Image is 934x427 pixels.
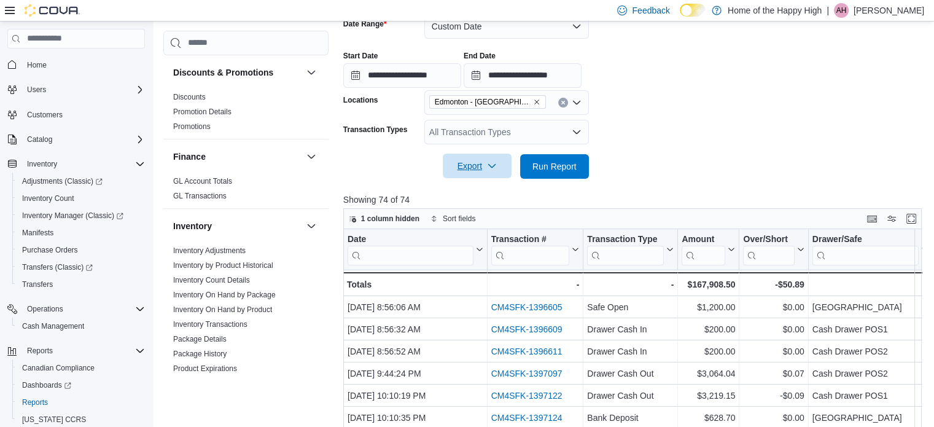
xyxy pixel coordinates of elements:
div: Amount [682,233,725,265]
p: Showing 74 of 74 [343,194,928,206]
div: Finance [163,174,329,208]
button: Users [22,82,51,97]
div: Drawer/Safe [812,233,919,265]
div: $1,200.00 [682,300,735,315]
span: Reports [22,398,48,407]
span: Washington CCRS [17,412,145,427]
button: Finance [304,149,319,164]
button: Enter fullscreen [904,211,919,226]
label: Start Date [343,51,378,61]
span: Promotions [173,122,211,131]
span: Adjustments (Classic) [17,174,145,189]
img: Cova [25,4,80,17]
div: - [587,277,674,292]
div: [GEOGRAPHIC_DATA] [812,410,928,425]
button: Remove Edmonton - Terrace Plaza - Fire & Flower from selection in this group [533,98,540,106]
span: Transfers (Classic) [22,262,93,272]
span: GL Account Totals [173,176,232,186]
button: 1 column hidden [344,211,424,226]
span: Customers [22,107,145,122]
span: Manifests [22,228,53,238]
div: Over/Short [743,233,794,265]
span: Inventory On Hand by Product [173,305,272,315]
div: [DATE] 8:56:06 AM [348,300,483,315]
a: Inventory On Hand by Package [173,291,276,299]
a: Promotion Details [173,108,232,116]
label: Transaction Types [343,125,407,135]
div: Date [348,233,473,245]
button: Home [2,56,150,74]
span: Manifests [17,225,145,240]
button: Display options [884,211,899,226]
a: Inventory Adjustments [173,246,246,255]
a: CM4SFK-1397124 [491,413,562,423]
div: $200.00 [682,322,735,337]
span: Dashboards [22,380,71,390]
button: Over/Short [743,233,804,265]
a: Cash Management [17,319,89,334]
a: Adjustments (Classic) [17,174,107,189]
div: Date [348,233,473,265]
div: Drawer Cash In [587,322,674,337]
a: GL Account Totals [173,177,232,186]
span: Discounts [173,92,206,102]
input: Press the down key to open a popover containing a calendar. [343,63,461,88]
button: Inventory [2,155,150,173]
span: Catalog [22,132,145,147]
span: Canadian Compliance [17,361,145,375]
a: Customers [22,108,68,122]
h3: Discounts & Promotions [173,66,273,79]
button: Transaction Type [587,233,674,265]
button: Reports [2,342,150,359]
div: [DATE] 8:56:32 AM [348,322,483,337]
a: Canadian Compliance [17,361,99,375]
p: Home of the Happy High [728,3,822,18]
button: Catalog [2,131,150,148]
div: $3,064.04 [682,366,735,381]
div: Transaction # URL [491,233,569,265]
div: - [491,277,579,292]
button: Keyboard shortcuts [865,211,879,226]
button: Inventory [304,219,319,233]
div: -$0.09 [743,388,804,403]
span: Cash Management [22,321,84,331]
a: [US_STATE] CCRS [17,412,91,427]
div: $0.00 [743,300,804,315]
button: Inventory Count [12,190,150,207]
span: Product Expirations [173,364,237,374]
div: Alannah Hennig [834,3,849,18]
span: Home [27,60,47,70]
div: Cash Drawer POS2 [812,366,928,381]
a: Inventory by Product Historical [173,261,273,270]
span: AH [836,3,847,18]
div: Transaction # [491,233,569,245]
a: GL Transactions [173,192,227,200]
span: Inventory On Hand by Package [173,290,276,300]
button: Transfers [12,276,150,293]
div: Bank Deposit [587,410,674,425]
span: Dashboards [17,378,145,393]
button: Drawer/Safe [812,233,928,265]
button: Run Report [520,154,589,179]
a: Manifests [17,225,58,240]
span: Reports [27,346,53,356]
span: Catalog [27,135,52,144]
button: Sort fields [426,211,480,226]
a: Inventory Transactions [173,320,247,329]
a: Purchase Orders [17,243,83,257]
span: Transfers [17,277,145,292]
span: Transfers [22,280,53,289]
span: Sort fields [443,214,475,224]
a: Dashboards [12,377,150,394]
div: $167,908.50 [682,277,735,292]
span: Inventory Count Details [173,275,250,285]
div: Drawer/Safe [812,233,919,245]
span: Run Report [532,160,577,173]
label: Locations [343,95,378,105]
h3: Inventory [173,220,212,232]
a: CM4SFK-1396611 [491,347,562,356]
span: Inventory [27,159,57,169]
button: Discounts & Promotions [304,65,319,80]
